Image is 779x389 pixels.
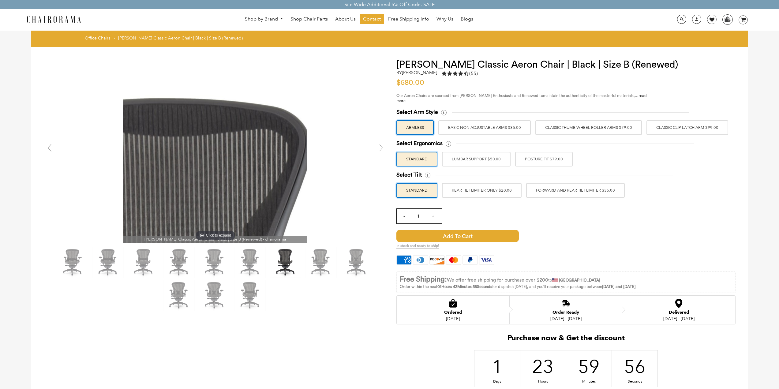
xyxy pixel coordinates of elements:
[396,109,438,116] span: Select Arm Style
[290,16,328,22] span: Shop Chair Parts
[402,70,437,75] a: [PERSON_NAME]
[270,247,301,278] img: Herman Miller Classic Aeron Chair | Black | Size B (Renewed) - chairorama
[114,35,115,41] span: ›
[306,247,336,278] img: Herman Miller Classic Aeron Chair | Black | Size B (Renewed) - chairorama
[93,247,123,278] img: Herman Miller Classic Aeron Chair | Black | Size B (Renewed) - chairorama
[550,310,582,315] div: Order Ready
[559,278,600,282] strong: [GEOGRAPHIC_DATA]
[400,276,447,283] strong: Free Shipping:
[630,354,640,378] div: 56
[663,316,695,321] div: [DATE] - [DATE]
[199,280,230,311] img: Herman Miller Classic Aeron Chair | Black | Size B (Renewed) - chairorama
[57,247,88,278] img: Herman Miller Classic Aeron Chair | Black | Size B (Renewed) - chairorama
[341,247,372,278] img: Herman Miller Classic Aeron Chair | Black | Size B (Renewed) - chairorama
[584,379,594,384] div: Minutes
[646,120,728,135] label: Classic Clip Latch Arm $99.00
[332,14,359,24] a: About Us
[442,70,478,77] div: 4.5 rating (55 votes)
[396,70,437,75] h2: by
[492,379,502,384] div: Days
[164,247,194,278] img: Herman Miller Classic Aeron Chair | Black | Size B (Renewed) - chairorama
[550,316,582,321] div: [DATE] - [DATE]
[630,379,640,384] div: Seconds
[335,16,356,22] span: About Us
[396,140,443,147] span: Select Ergonomics
[235,247,265,278] img: Herman Miller Classic Aeron Chair | Black | Size B (Renewed) - chairorama
[396,94,543,98] span: Our Aeron Chairs are sourced from [PERSON_NAME] Enthusiasts and Renewed to
[425,209,440,223] input: +
[584,354,594,378] div: 59
[396,230,634,242] button: Add to Cart
[444,310,462,315] div: Ordered
[461,16,473,22] span: Blogs
[363,16,381,22] span: Contact
[164,280,194,311] img: Herman Miller Classic Aeron Chair | Black | Size B (Renewed) - chairorama
[235,280,265,311] img: Herman Miller Classic Aeron Chair
[515,152,573,166] label: POSTURE FIT $79.00
[538,354,548,378] div: 23
[442,70,478,78] a: 4.5 rating (55 votes)
[663,310,695,315] div: Delivered
[242,14,287,24] a: Shop by Brand
[723,15,732,24] img: WhatsApp_Image_2024-07-12_at_16.23.01.webp
[396,183,437,198] label: STANDARD
[602,285,636,289] strong: [DATE] and [DATE]
[442,152,511,166] label: LUMBAR SUPPORT $50.00
[400,275,732,284] p: to
[444,316,462,321] div: [DATE]
[458,14,476,24] a: Blogs
[396,230,519,242] span: Add to Cart
[397,209,411,223] input: -
[388,16,429,22] span: Free Shipping Info
[396,171,422,178] span: Select Tilt
[469,70,478,77] span: (55)
[123,148,307,153] a: Herman Miller Classic Aeron Chair | Black | Size B (Renewed) - chairorama[PERSON_NAME] Classic Ae...
[438,120,531,135] label: BASIC NON ADJUSTABLE ARMS $35.00
[492,354,502,378] div: 1
[447,278,548,282] span: We offer free shipping for purchase over $200
[85,35,245,44] nav: breadcrumbs
[396,59,736,70] h1: [PERSON_NAME] Classic Aeron Chair | Black | Size B (Renewed)
[538,379,548,384] div: Hours
[396,120,434,135] label: ARMLESS
[110,14,608,25] nav: DesktopNavigation
[360,14,384,24] a: Contact
[436,16,453,22] span: Why Us
[400,284,732,290] p: Order within the next for dispatch [DATE], and you'll receive your package between
[385,14,432,24] a: Free Shipping Info
[85,35,110,41] a: Office Chairs
[442,183,522,198] label: REAR TILT LIMITER ONLY $20.00
[433,14,456,24] a: Why Us
[128,247,159,278] img: Herman Miller Classic Aeron Chair | Black | Size B (Renewed) - chairorama
[287,14,331,24] a: Shop Chair Parts
[396,79,424,86] span: $580.00
[535,120,642,135] label: Classic Thumb Wheel Roller Arms $79.00
[23,15,84,25] img: chairorama
[526,183,625,198] label: FORWARD AND REAR TILT LIMITER $35.00
[396,334,736,346] h2: Purchase now & Get the discount
[396,152,437,166] label: STANDARD
[118,35,243,41] span: [PERSON_NAME] Classic Aeron Chair | Black | Size B (Renewed)
[437,285,492,289] span: 01Hours 43Minutes 58Seconds
[199,247,230,278] img: Herman Miller Classic Aeron Chair | Black | Size B (Renewed) - chairorama
[396,244,439,249] span: In stock and ready to ship!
